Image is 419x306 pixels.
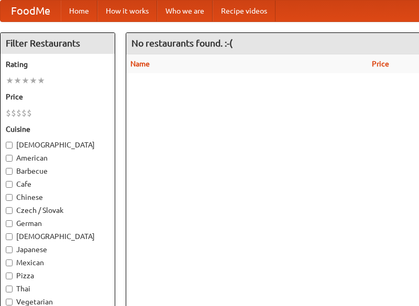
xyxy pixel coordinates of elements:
input: Cafe [6,181,13,188]
a: Name [130,60,150,68]
a: Price [372,60,389,68]
input: German [6,220,13,227]
a: How it works [97,1,157,21]
a: FoodMe [1,1,61,21]
li: ★ [6,75,14,86]
li: ★ [14,75,21,86]
li: $ [27,107,32,119]
li: $ [6,107,11,119]
a: Recipe videos [213,1,275,21]
li: $ [21,107,27,119]
a: Who we are [157,1,213,21]
label: Mexican [6,257,109,268]
label: Pizza [6,270,109,281]
label: Barbecue [6,166,109,176]
label: [DEMOGRAPHIC_DATA] [6,140,109,150]
li: ★ [21,75,29,86]
label: German [6,218,109,229]
li: $ [16,107,21,119]
input: Chinese [6,194,13,201]
input: [DEMOGRAPHIC_DATA] [6,233,13,240]
li: $ [11,107,16,119]
a: Home [61,1,97,21]
input: Japanese [6,246,13,253]
h5: Rating [6,59,109,70]
input: Barbecue [6,168,13,175]
input: Czech / Slovak [6,207,13,214]
li: ★ [29,75,37,86]
ng-pluralize: No restaurants found. :-( [131,38,233,48]
label: Japanese [6,244,109,255]
input: Vegetarian [6,299,13,305]
li: ★ [37,75,45,86]
label: American [6,153,109,163]
input: Thai [6,286,13,292]
h4: Filter Restaurants [1,33,115,54]
label: [DEMOGRAPHIC_DATA] [6,231,109,242]
h5: Cuisine [6,124,109,134]
label: Cafe [6,179,109,189]
input: [DEMOGRAPHIC_DATA] [6,142,13,149]
label: Czech / Slovak [6,205,109,216]
h5: Price [6,92,109,102]
label: Thai [6,284,109,294]
label: Chinese [6,192,109,202]
input: American [6,155,13,162]
input: Mexican [6,259,13,266]
input: Pizza [6,273,13,279]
